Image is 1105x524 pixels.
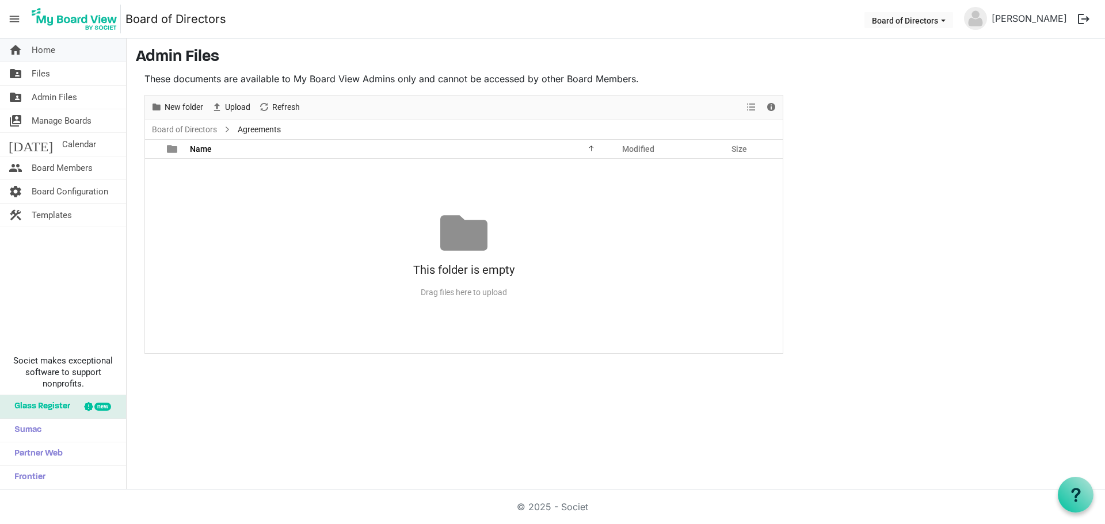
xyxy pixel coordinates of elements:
[9,442,63,465] span: Partner Web
[9,133,53,156] span: [DATE]
[271,100,301,114] span: Refresh
[742,95,761,120] div: View
[744,100,758,114] button: View dropdownbutton
[864,12,953,28] button: Board of Directors dropdownbutton
[5,355,121,389] span: Societ makes exceptional software to support nonprofits.
[9,156,22,179] span: people
[9,395,70,418] span: Glass Register
[9,204,22,227] span: construction
[190,144,212,154] span: Name
[62,133,96,156] span: Calendar
[32,204,72,227] span: Templates
[9,109,22,132] span: switch_account
[32,156,93,179] span: Board Members
[731,144,747,154] span: Size
[622,144,654,154] span: Modified
[147,95,207,120] div: New folder
[9,180,22,203] span: settings
[32,109,92,132] span: Manage Boards
[9,419,41,442] span: Sumac
[144,72,783,86] p: These documents are available to My Board View Admins only and cannot be accessed by other Board ...
[517,501,588,512] a: © 2025 - Societ
[94,403,111,411] div: new
[964,7,987,30] img: no-profile-picture.svg
[235,123,283,137] span: Agreements
[149,100,205,114] button: New folder
[257,100,302,114] button: Refresh
[9,39,22,62] span: home
[209,100,253,114] button: Upload
[9,86,22,109] span: folder_shared
[125,7,226,30] a: Board of Directors
[145,283,783,302] div: Drag files here to upload
[145,257,783,283] div: This folder is empty
[224,100,252,114] span: Upload
[254,95,304,120] div: Refresh
[32,86,77,109] span: Admin Files
[987,7,1072,30] a: [PERSON_NAME]
[1072,7,1096,31] button: logout
[207,95,254,120] div: Upload
[150,123,219,137] a: Board of Directors
[32,39,55,62] span: Home
[9,62,22,85] span: folder_shared
[9,466,45,489] span: Frontier
[32,180,108,203] span: Board Configuration
[28,5,121,33] img: My Board View Logo
[3,8,25,30] span: menu
[761,95,781,120] div: Details
[163,100,204,114] span: New folder
[28,5,125,33] a: My Board View Logo
[136,48,1096,67] h3: Admin Files
[32,62,50,85] span: Files
[764,100,779,114] button: Details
